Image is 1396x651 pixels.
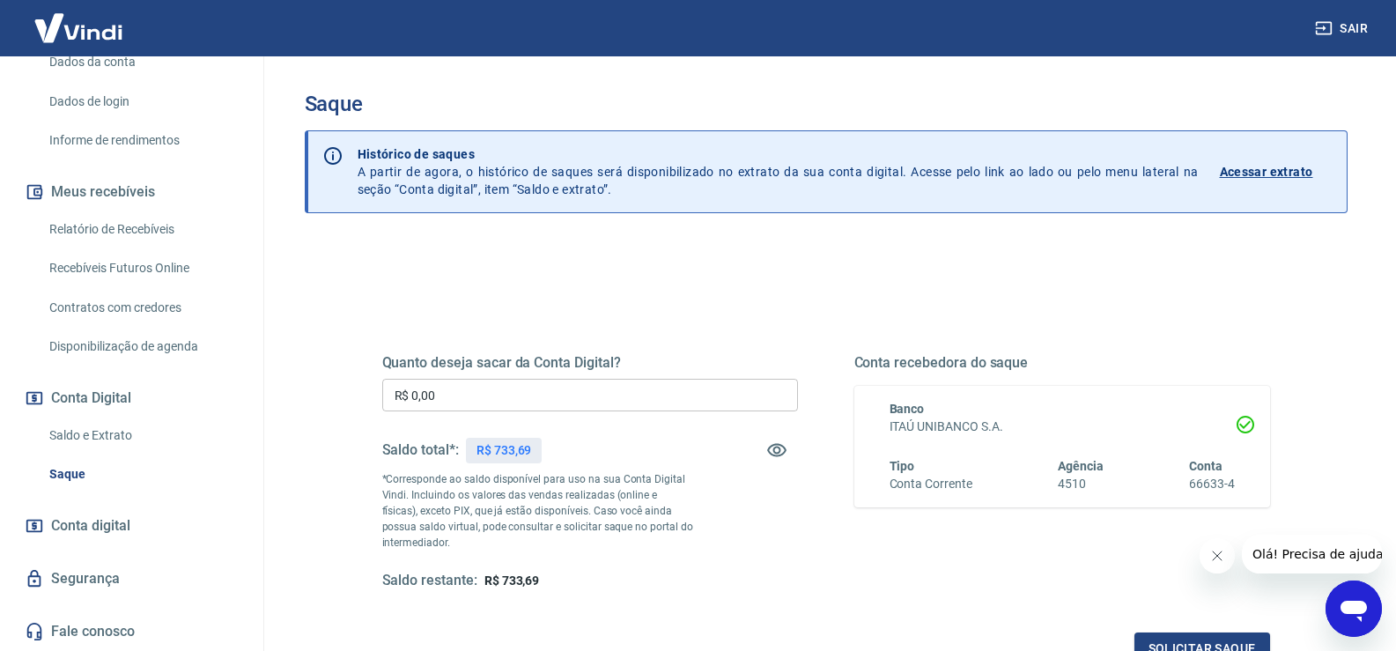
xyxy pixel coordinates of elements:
[382,471,694,551] p: *Corresponde ao saldo disponível para uso na sua Conta Digital Vindi. Incluindo os valores das ve...
[305,92,1348,116] h3: Saque
[42,456,242,492] a: Saque
[42,84,242,120] a: Dados de login
[1311,12,1375,45] button: Sair
[21,559,242,598] a: Segurança
[42,418,242,454] a: Saldo e Extrato
[890,418,1235,436] h6: ITAÚ UNIBANCO S.A.
[476,441,532,460] p: R$ 733,69
[484,573,540,588] span: R$ 733,69
[21,173,242,211] button: Meus recebíveis
[1058,459,1104,473] span: Agência
[382,441,459,459] h5: Saldo total*:
[890,402,925,416] span: Banco
[42,211,242,248] a: Relatório de Recebíveis
[1242,535,1382,573] iframe: Mensagem da empresa
[890,475,972,493] h6: Conta Corrente
[382,572,477,590] h5: Saldo restante:
[51,514,130,538] span: Conta digital
[21,612,242,651] a: Fale conosco
[1058,475,1104,493] h6: 4510
[358,145,1199,163] p: Histórico de saques
[42,122,242,159] a: Informe de rendimentos
[42,250,242,286] a: Recebíveis Futuros Online
[21,507,242,545] a: Conta digital
[890,459,915,473] span: Tipo
[1326,581,1382,637] iframe: Botão para abrir a janela de mensagens
[21,1,136,55] img: Vindi
[1189,475,1235,493] h6: 66633-4
[1220,145,1333,198] a: Acessar extrato
[42,44,242,80] a: Dados da conta
[21,379,242,418] button: Conta Digital
[1220,163,1313,181] p: Acessar extrato
[382,354,798,372] h5: Quanto deseja sacar da Conta Digital?
[11,12,148,26] span: Olá! Precisa de ajuda?
[854,354,1270,372] h5: Conta recebedora do saque
[42,329,242,365] a: Disponibilização de agenda
[1200,538,1235,573] iframe: Fechar mensagem
[1189,459,1222,473] span: Conta
[358,145,1199,198] p: A partir de agora, o histórico de saques será disponibilizado no extrato da sua conta digital. Ac...
[42,290,242,326] a: Contratos com credores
